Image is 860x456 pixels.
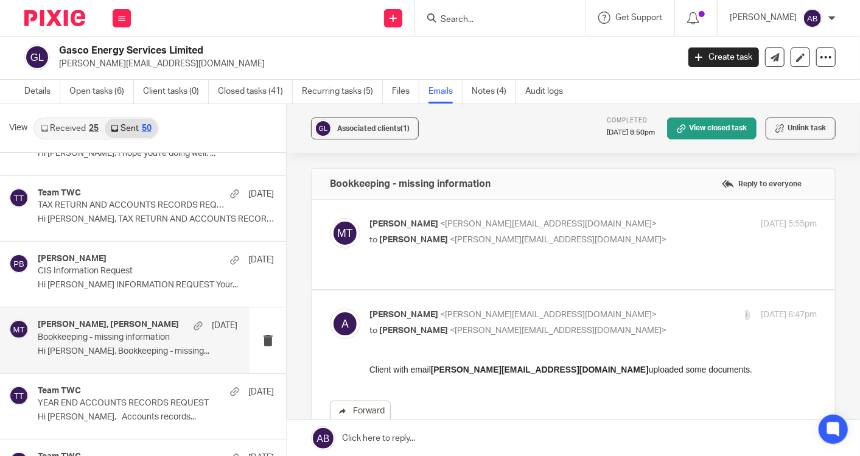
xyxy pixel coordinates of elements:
img: svg%3E [24,44,50,70]
a: Files [392,80,419,103]
p: [DATE] [212,320,237,332]
img: svg%3E [803,9,822,28]
div: 50 [142,124,152,133]
img: svg%3E [9,320,29,339]
p: [PERSON_NAME][EMAIL_ADDRESS][DOMAIN_NAME] [59,58,670,70]
span: to [369,236,377,244]
p: YEAR END ACCOUNTS RECORDS REQUEST [38,398,226,409]
img: svg%3E [9,254,29,273]
img: Pixie [24,10,85,26]
a: View closed task [667,118,757,139]
a: Client tasks (0) [143,80,209,103]
h4: Team TWC [38,188,81,198]
a: Audit logs [525,80,572,103]
h4: Bookkeeping - missing information [330,178,491,190]
a: Sent50 [105,119,157,138]
span: <[PERSON_NAME][EMAIL_ADDRESS][DOMAIN_NAME]> [440,220,657,228]
img: svg%3E [330,218,360,248]
span: to [369,326,377,335]
p: [PERSON_NAME] [730,12,797,24]
span: (1) [400,125,410,132]
span: <[PERSON_NAME][EMAIL_ADDRESS][DOMAIN_NAME]> [440,310,657,319]
span: Associated clients [337,125,410,132]
p: [DATE] 5:55pm [761,218,817,231]
p: [DATE] 8:50pm [607,128,655,138]
img: svg%3E [9,188,29,208]
p: Hi [PERSON_NAME], Bookkeeping - missing... [38,346,237,357]
h4: Team TWC [38,386,81,396]
p: [DATE] [248,188,274,200]
span: [PERSON_NAME] [379,236,448,244]
p: Hi [PERSON_NAME], I hope you're doing well. ... [38,149,274,159]
a: Open tasks (6) [69,80,134,103]
p: TAX RETURN AND ACCOUNTS RECORDS REQUEST [38,200,226,211]
a: Create task [688,47,759,67]
p: Bookkeeping - missing information [38,332,197,343]
img: svg%3E [314,119,332,138]
p: Hi [PERSON_NAME], TAX RETURN AND ACCOUNTS RECORDS... [38,214,274,225]
strong: [PERSON_NAME][EMAIL_ADDRESS][DOMAIN_NAME] [61,1,279,11]
p: [DATE] 6:47pm [761,309,817,321]
button: Associated clients(1) [311,118,419,139]
span: [PERSON_NAME] [369,310,438,319]
span: <[PERSON_NAME][EMAIL_ADDRESS][DOMAIN_NAME]> [450,326,666,335]
span: View [9,122,27,135]
input: Search [439,15,549,26]
p: CIS Information Request [38,266,226,276]
p: Hi [PERSON_NAME], Accounts records... [38,412,274,423]
h2: Gasco Energy Services Limited [59,44,548,57]
a: Received25 [35,119,105,138]
a: Recurring tasks (5) [302,80,383,103]
span: [PERSON_NAME] [369,220,438,228]
h4: [PERSON_NAME] [38,254,107,264]
span: Completed [607,118,648,124]
span: [PERSON_NAME] [379,326,448,335]
span: <[PERSON_NAME][EMAIL_ADDRESS][DOMAIN_NAME]> [450,236,666,244]
h4: [PERSON_NAME], [PERSON_NAME] [38,320,179,330]
span: Get Support [615,13,662,22]
a: Emails [428,80,463,103]
p: [DATE] [248,386,274,398]
a: Closed tasks (41) [218,80,293,103]
a: Forward [330,401,391,423]
label: Reply to everyone [719,175,805,193]
p: [DATE] [248,254,274,266]
a: Notes (4) [472,80,516,103]
button: Unlink task [766,118,836,139]
img: svg%3E [9,386,29,405]
img: svg%3E [330,309,360,339]
p: Hi [PERSON_NAME] INFORMATION REQUEST Your... [38,280,274,290]
div: 25 [89,124,99,133]
a: Details [24,80,60,103]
